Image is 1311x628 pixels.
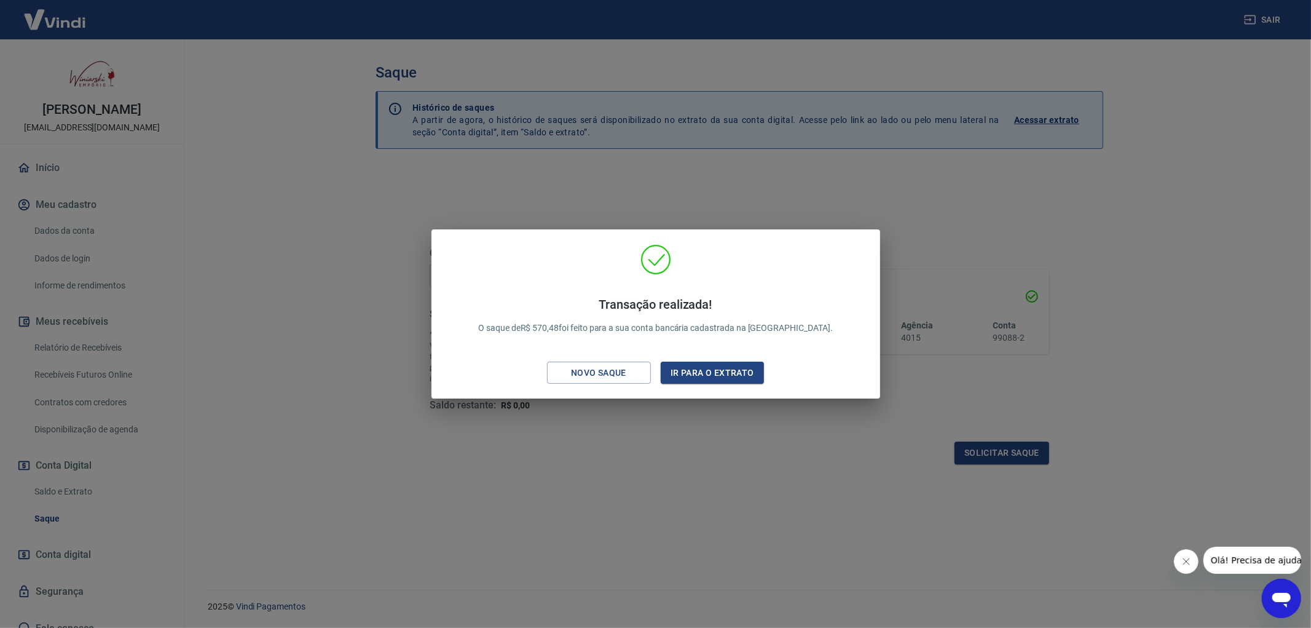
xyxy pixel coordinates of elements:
[1174,549,1199,574] iframe: Fechar mensagem
[478,297,833,335] p: O saque de R$ 570,48 foi feito para a sua conta bancária cadastrada na [GEOGRAPHIC_DATA].
[661,362,765,384] button: Ir para o extrato
[1262,579,1301,618] iframe: Botão para abrir a janela de mensagens
[7,9,103,18] span: Olá! Precisa de ajuda?
[1203,547,1301,574] iframe: Mensagem da empresa
[556,365,641,381] div: Novo saque
[547,362,651,384] button: Novo saque
[478,297,833,312] h4: Transação realizada!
